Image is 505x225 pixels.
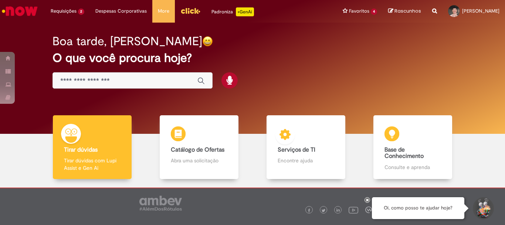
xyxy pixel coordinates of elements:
span: Despesas Corporativas [95,7,147,15]
p: +GenAi [236,7,254,16]
span: 2 [78,9,84,15]
img: logo_footer_youtube.png [349,205,358,215]
img: click_logo_yellow_360x200.png [180,5,200,16]
div: Padroniza [211,7,254,16]
p: Consulte e aprenda [384,163,441,171]
img: logo_footer_twitter.png [322,209,325,212]
button: Iniciar Conversa de Suporte [472,197,494,219]
b: Base de Conhecimento [384,146,424,160]
b: Tirar dúvidas [64,146,98,153]
img: ServiceNow [1,4,39,19]
p: Tirar dúvidas com Lupi Assist e Gen Ai [64,157,120,172]
a: Rascunhos [388,8,421,15]
b: Serviços de TI [278,146,315,153]
h2: O que você procura hoje? [52,52,453,64]
span: Favoritos [349,7,369,15]
a: Tirar dúvidas Tirar dúvidas com Lupi Assist e Gen Ai [39,115,146,179]
span: [PERSON_NAME] [462,8,499,14]
div: Oi, como posso te ajudar hoje? [372,197,464,219]
h2: Boa tarde, [PERSON_NAME] [52,35,202,48]
img: logo_footer_facebook.png [307,209,311,212]
p: Encontre ajuda [278,157,334,164]
b: Catálogo de Ofertas [171,146,224,153]
span: 4 [371,9,377,15]
img: happy-face.png [202,36,213,47]
img: logo_footer_ambev_rotulo_gray.png [139,196,182,211]
a: Base de Conhecimento Consulte e aprenda [359,115,466,179]
img: logo_footer_linkedin.png [336,208,340,213]
p: Abra uma solicitação [171,157,227,164]
a: Catálogo de Ofertas Abra uma solicitação [146,115,253,179]
span: Requisições [51,7,77,15]
a: Serviços de TI Encontre ajuda [253,115,359,179]
span: Rascunhos [394,7,421,14]
img: logo_footer_workplace.png [365,206,372,213]
span: More [158,7,169,15]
